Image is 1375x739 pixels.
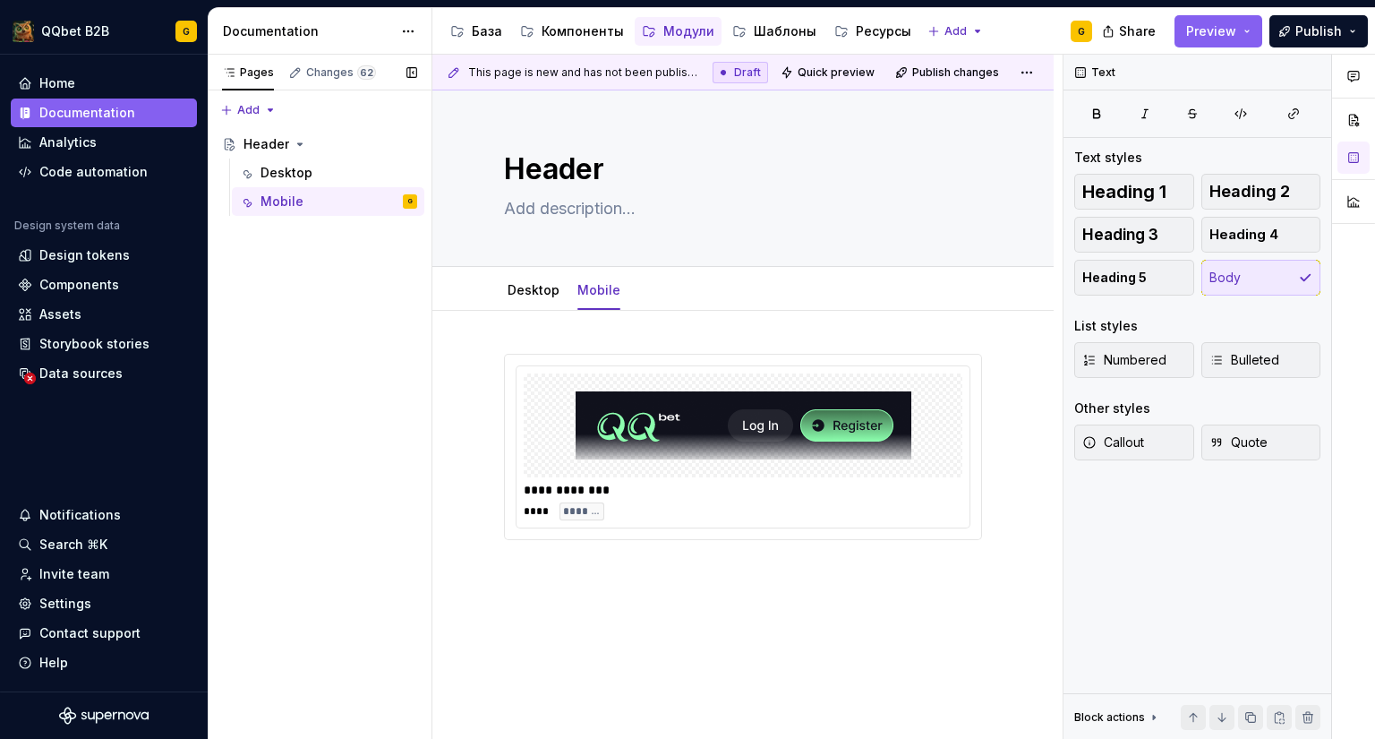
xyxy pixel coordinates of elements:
div: Ресурсы [856,22,911,40]
div: Pages [222,65,274,80]
button: Heading 1 [1074,174,1194,210]
div: Desktop [260,164,312,182]
a: Header [215,130,424,159]
div: Documentation [223,22,392,40]
div: Notifications [39,506,121,524]
button: Search ⌘K [11,530,197,559]
button: Bulleted [1201,342,1321,378]
button: Callout [1074,425,1194,460]
a: Ресурсы [827,17,918,46]
div: Модули [663,22,714,40]
a: Assets [11,300,197,329]
div: G [183,24,190,39]
span: Add [237,103,260,117]
div: G [1078,24,1085,39]
button: Publish [1269,15,1368,47]
span: Quote [1209,434,1268,451]
button: Share [1093,15,1167,47]
button: Add [215,98,282,123]
div: Page tree [215,130,424,216]
button: Contact support [11,619,197,648]
a: Documentation [11,99,197,127]
span: Heading 4 [1209,226,1278,244]
div: QQbet B2B [41,22,109,40]
div: G [408,193,413,211]
a: Mobile [577,282,620,297]
a: Code automation [11,158,197,186]
span: Quick preview [798,65,875,80]
div: Text styles [1074,149,1142,167]
img: 491028fe-7948-47f3-9fb2-82dab60b8b20.png [13,21,34,42]
a: Модули [635,17,722,46]
div: Mobile [260,193,303,211]
a: Data sources [11,359,197,388]
button: QQbet B2BG [4,12,204,50]
a: Settings [11,589,197,618]
div: Block actions [1074,705,1161,730]
button: Notifications [11,501,197,529]
div: Documentation [39,104,135,122]
div: Data sources [39,365,123,382]
a: Desktop [232,159,424,187]
div: Design system data [14,219,120,233]
div: Header [243,135,289,153]
div: Invite team [39,565,109,583]
a: Home [11,69,197,98]
a: Шаблоны [725,17,824,46]
div: Search ⌘K [39,536,107,554]
div: Other styles [1074,400,1150,417]
div: Components [39,276,119,294]
div: Settings [39,595,91,613]
div: Storybook stories [39,335,149,353]
div: Code automation [39,163,148,181]
span: Share [1119,22,1156,40]
span: Heading 5 [1082,269,1147,287]
span: Publish changes [912,65,999,80]
div: Mobile [570,271,628,308]
button: Publish changes [890,60,1007,85]
span: Preview [1186,22,1236,40]
button: Heading 5 [1074,260,1194,296]
span: Callout [1082,434,1144,451]
button: Help [11,649,197,677]
a: MobileG [232,187,424,216]
span: This page is new and has not been published yet. [468,65,698,80]
span: Draft [734,65,761,80]
div: List styles [1074,317,1138,335]
span: Numbered [1082,351,1166,369]
a: Компоненты [513,17,631,46]
div: Desktop [500,271,567,308]
div: Help [39,654,68,672]
span: Heading 2 [1209,183,1290,201]
div: Contact support [39,624,141,642]
div: Analytics [39,133,97,151]
div: Шаблоны [754,22,816,40]
svg: Supernova Logo [59,707,149,725]
button: Heading 2 [1201,174,1321,210]
span: Heading 3 [1082,226,1158,244]
textarea: Header [500,148,978,191]
button: Add [922,19,989,44]
button: Heading 3 [1074,217,1194,253]
a: Invite team [11,560,197,589]
div: Page tree [443,13,918,49]
a: Desktop [508,282,559,297]
button: Quote [1201,425,1321,460]
div: Home [39,74,75,92]
div: Design tokens [39,246,130,264]
span: Add [944,24,967,39]
a: База [443,17,509,46]
a: Storybook stories [11,330,197,358]
span: Heading 1 [1082,183,1166,201]
div: Changes [306,65,376,80]
button: Quick preview [775,60,883,85]
a: Design tokens [11,241,197,270]
button: Numbered [1074,342,1194,378]
button: Preview [1174,15,1262,47]
span: 62 [357,65,376,80]
div: База [472,22,502,40]
button: Heading 4 [1201,217,1321,253]
div: Assets [39,305,81,323]
span: Bulleted [1209,351,1279,369]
